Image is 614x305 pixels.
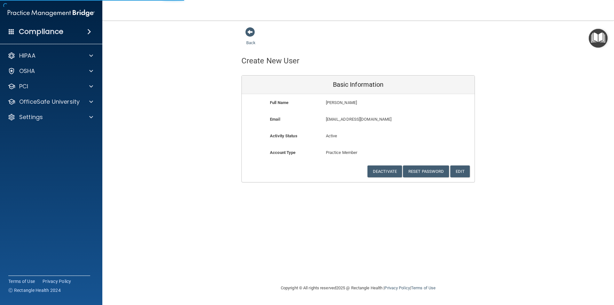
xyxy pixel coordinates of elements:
a: HIPAA [8,52,93,60]
a: Terms of Use [411,285,436,290]
p: Settings [19,113,43,121]
a: PCI [8,83,93,90]
button: Reset Password [403,165,449,177]
iframe: Drift Widget Chat Controller [503,260,606,285]
div: Basic Information [242,76,475,94]
button: Edit [450,165,470,177]
button: Open Resource Center [589,29,608,48]
h4: Create New User [241,57,300,65]
a: Terms of Use [8,278,35,285]
a: Privacy Policy [384,285,410,290]
span: Ⓒ Rectangle Health 2024 [8,287,61,293]
p: HIPAA [19,52,35,60]
b: Full Name [270,100,288,105]
h4: Compliance [19,27,63,36]
a: Settings [8,113,93,121]
p: OSHA [19,67,35,75]
p: OfficeSafe University [19,98,80,106]
b: Email [270,117,280,122]
div: Copyright © All rights reserved 2025 @ Rectangle Health | | [241,278,475,298]
p: PCI [19,83,28,90]
a: OSHA [8,67,93,75]
p: Practice Member [326,149,391,157]
a: OfficeSafe University [8,98,93,106]
b: Activity Status [270,133,297,138]
button: Deactivate [367,165,402,177]
p: [PERSON_NAME] [326,99,428,107]
b: Account Type [270,150,295,155]
a: Privacy Policy [43,278,71,285]
img: PMB logo [8,7,95,20]
p: Active [326,132,391,140]
p: [EMAIL_ADDRESS][DOMAIN_NAME] [326,116,428,123]
a: Back [246,33,256,45]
